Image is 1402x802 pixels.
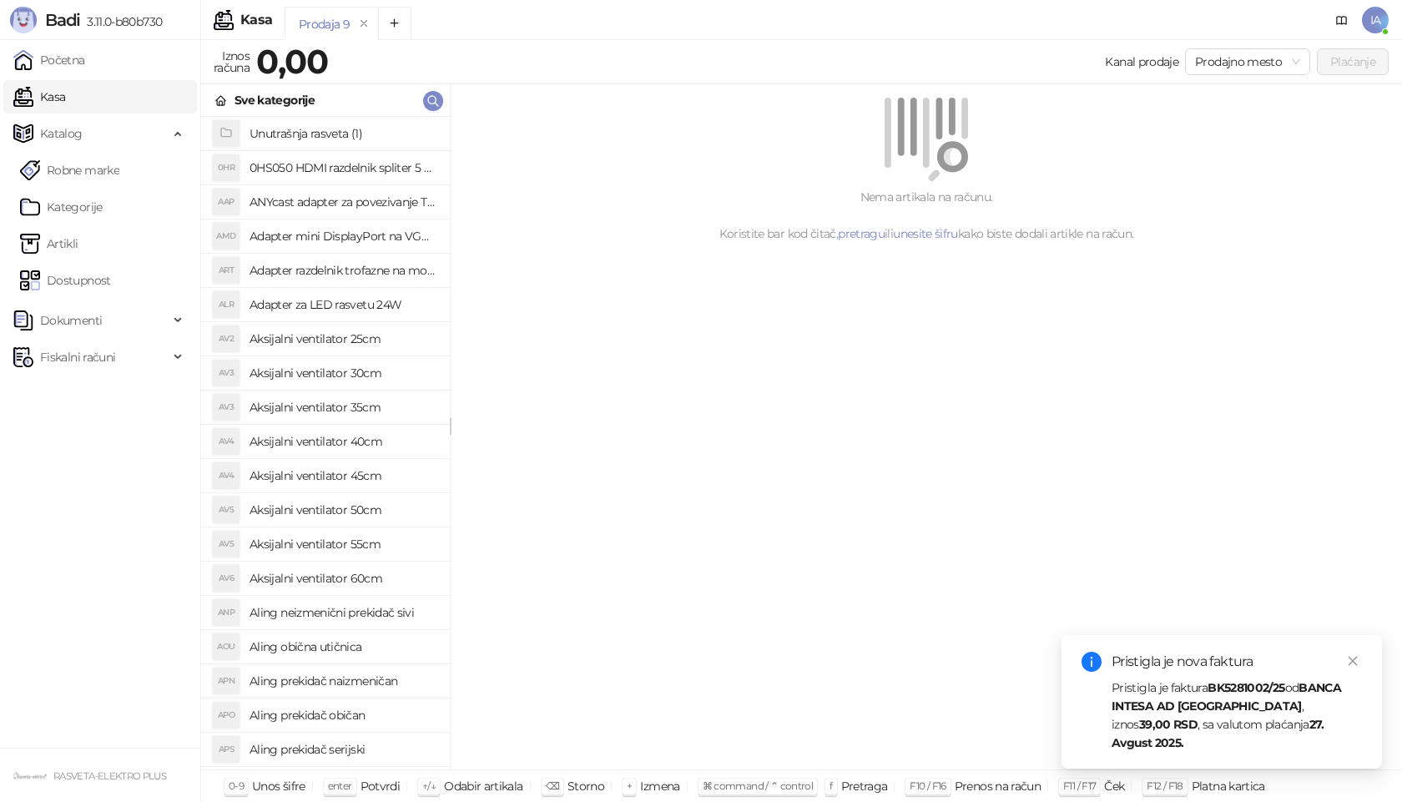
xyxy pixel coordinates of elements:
div: Ček [1104,775,1124,797]
span: f [830,779,832,792]
div: Pristigla je nova faktura [1112,652,1362,672]
img: 64x64-companyLogo-4c9eac63-00ad-485c-9b48-57f283827d2d.png [13,759,47,792]
div: ALR [213,291,240,318]
span: Dokumenti [40,304,102,337]
h4: Aksijalni ventilator 25cm [250,325,436,352]
span: F10 / F16 [910,779,946,792]
span: info-circle [1082,652,1102,672]
a: unesite šifru [893,226,958,241]
span: + [627,779,632,792]
a: Close [1344,652,1362,670]
span: IA [1362,7,1389,33]
div: Unos šifre [252,775,305,797]
h4: Aksijalni ventilator 40cm [250,428,436,455]
a: Kategorije [20,190,103,224]
div: AV3 [213,360,240,386]
a: ArtikliArtikli [20,227,78,260]
h4: Adapter razdelnik trofazne na monofazne utičnice [250,257,436,284]
span: enter [328,779,352,792]
div: ART [213,257,240,284]
div: ANP [213,599,240,626]
span: 0-9 [229,779,244,792]
div: AV4 [213,428,240,455]
span: Badi [45,10,80,30]
div: AV4 [213,462,240,489]
div: Potvrdi [361,775,401,797]
div: AMD [213,223,240,250]
span: ⌘ command / ⌃ control [703,779,814,792]
div: Prenos na račun [955,775,1041,797]
a: Kasa [13,80,65,113]
strong: 39,00 RSD [1139,717,1198,732]
a: Robne marke [20,154,119,187]
h4: Aksijalni ventilator 45cm [250,462,436,489]
div: Prodaja 9 [299,15,350,33]
a: Početna [13,43,85,77]
span: F12 / F18 [1147,779,1183,792]
div: AOU [213,633,240,660]
h4: 0HS050 HDMI razdelnik spliter 5 ulaza na 1 izlaz sa daljinskim 4K [250,154,436,181]
button: remove [353,17,375,31]
span: 3.11.0-b80b730 [80,14,162,29]
h4: Aksijalni ventilator 55cm [250,531,436,557]
h4: Aling neizmenični prekidač sivi [250,599,436,626]
strong: 0,00 [256,41,328,82]
a: pretragu [838,226,885,241]
strong: BK5281002/25 [1208,680,1284,695]
div: AV3 [213,394,240,421]
div: Storno [567,775,604,797]
button: Add tab [378,7,411,40]
div: AV5 [213,497,240,523]
strong: 27. Avgust 2025. [1112,717,1324,750]
button: Plaćanje [1317,48,1389,75]
h4: Aksijalni ventilator 35cm [250,394,436,421]
div: Nema artikala na računu. Koristite bar kod čitač, ili kako biste dodali artikle na račun. [471,188,1382,243]
h4: Aling prekidač serijski [250,736,436,763]
div: AV2 [213,325,240,352]
h4: Unutrašnja rasveta (1) [250,120,436,147]
div: APS [213,736,240,763]
span: ↑/↓ [422,779,436,792]
div: Kanal prodaje [1105,53,1178,71]
small: RASVETA-ELEKTRO PLUS [53,770,166,782]
h4: Aksijalni ventilator 50cm [250,497,436,523]
div: Kasa [240,13,272,27]
div: Izmena [640,775,679,797]
span: ⌫ [546,779,559,792]
div: Pristigla je faktura od , iznos , sa valutom plaćanja [1112,678,1362,752]
div: grid [201,117,450,769]
div: APN [213,668,240,694]
h4: Aksijalni ventilator 60cm [250,565,436,592]
span: F11 / F17 [1063,779,1096,792]
span: close [1347,655,1359,667]
a: Dostupnost [20,264,111,297]
h4: Aling prekidač običan [250,702,436,729]
h4: Aling prekidač naizmeničan [250,668,436,694]
div: Platna kartica [1192,775,1265,797]
span: Prodajno mesto [1195,49,1300,74]
div: Pretraga [841,775,888,797]
div: AV5 [213,531,240,557]
div: Sve kategorije [235,91,315,109]
h4: ANYcast adapter za povezivanje TV i mobilnog telefona [250,189,436,215]
h4: Aksijalni ventilator 30cm [250,360,436,386]
div: Odabir artikala [444,775,522,797]
div: AAP [213,189,240,215]
div: Iznos računa [210,45,253,78]
h4: Adapter mini DisplayPort na VGA UVA-13 [250,223,436,250]
div: AV6 [213,565,240,592]
span: Fiskalni računi [40,340,115,374]
h4: Aling obična utičnica [250,633,436,660]
div: APO [213,702,240,729]
h4: Adapter za LED rasvetu 24W [250,291,436,318]
span: Katalog [40,117,83,150]
img: Logo [10,7,37,33]
a: Dokumentacija [1329,7,1355,33]
div: 0HR [213,154,240,181]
